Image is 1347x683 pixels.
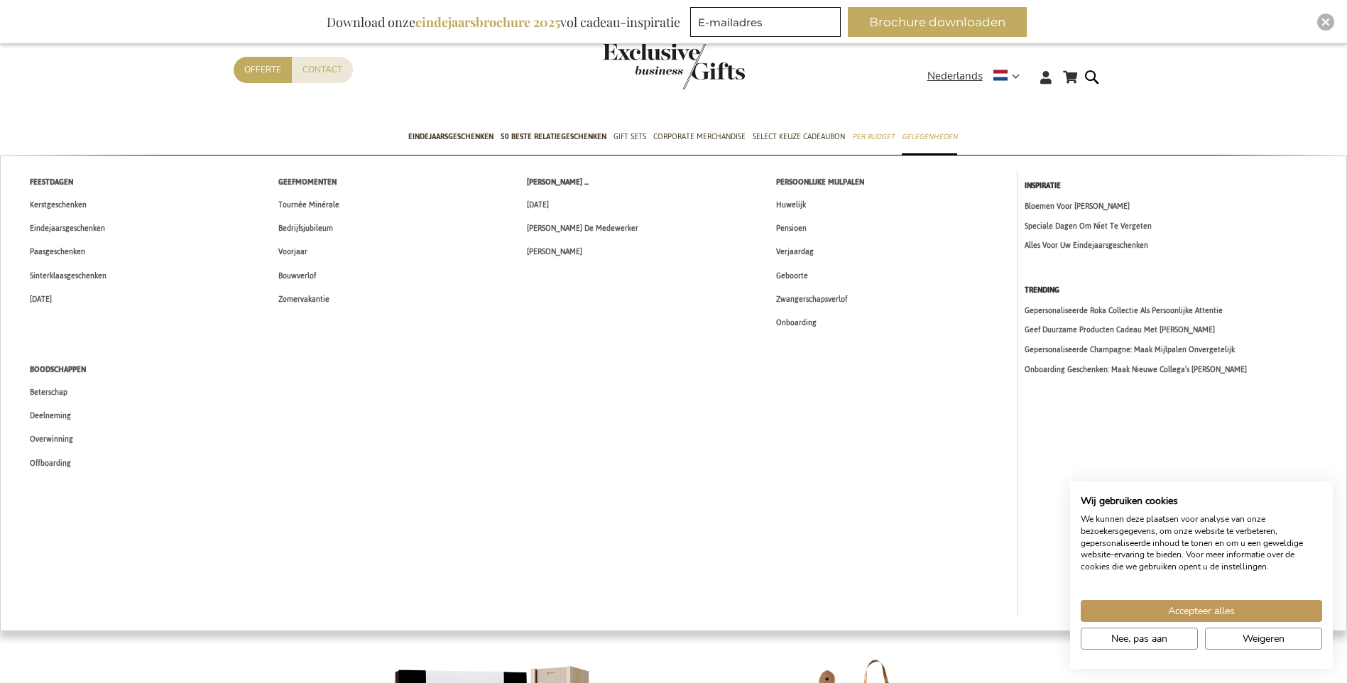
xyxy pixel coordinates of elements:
span: Zomervakantie [278,292,329,307]
b: eindejaarsbrochure 2025 [415,13,560,31]
form: marketing offers and promotions [690,7,845,41]
p: We kunnen deze plaatsen voor analyse van onze bezoekersgegevens, om onze website te verbeteren, g... [1081,513,1322,573]
span: Huwelijk [776,197,806,212]
span: [PERSON_NAME] ... [527,175,589,190]
a: Bloemen Voor [PERSON_NAME] [1025,200,1339,212]
div: Download onze vol cadeau-inspiratie [320,7,687,37]
span: Select Keuze Cadeaubon [753,129,845,144]
span: Bedrijfsjubileum [278,221,333,236]
span: [PERSON_NAME] [527,244,582,259]
span: Verjaardag [776,244,814,259]
img: Exclusive Business gifts logo [603,43,745,89]
a: store logo [603,43,674,89]
button: Accepteer alle cookies [1081,600,1322,622]
span: Sinterklaasgeschenken [30,268,107,283]
span: Offboarding [30,456,71,471]
button: Alle cookies weigeren [1205,628,1322,650]
span: [DATE] [30,292,52,307]
span: Zwangerschapsverlof [776,292,847,307]
a: Offerte [234,57,292,83]
span: Accepteer alles [1168,603,1235,618]
a: Gepersonaliseerde Roka Collectie Als Persoonlijke Attentie [1025,305,1339,317]
div: Nederlands [927,68,1029,84]
strong: INSPIRATIE [1025,178,1061,193]
span: Bouwverlof [278,268,316,283]
strong: TRENDING [1025,283,1059,297]
span: Gelegenheden [902,129,957,144]
a: Speciale Dagen Om Niet Te Vergeten [1025,220,1339,232]
span: [PERSON_NAME] De Medewerker [527,221,638,236]
a: Contact [292,57,353,83]
span: Paasgeschenken [30,244,85,259]
input: E-mailadres [690,7,841,37]
span: Feestdagen [30,175,73,190]
a: Geef Duurzame Producten Cadeau Met [PERSON_NAME] [1025,324,1339,336]
span: Persoonlijke Mijlpalen [776,175,864,190]
img: Close [1321,18,1330,26]
a: Onboarding Geschenken: Maak Nieuwe Collega’s [PERSON_NAME] [1025,364,1339,376]
span: Eindejaarsgeschenken [408,129,493,144]
span: Kerstgeschenken [30,197,87,212]
button: Pas cookie voorkeuren aan [1081,628,1198,650]
a: Alles Voor Uw Eindejaarsgeschenken [1025,239,1339,251]
span: 50 beste relatiegeschenken [501,129,606,144]
span: [DATE] [527,197,549,212]
a: Gepersonaliseerde Champagne: Maak Mijlpalen Onvergetelijk [1025,344,1339,356]
span: Geefmomenten [278,175,337,190]
span: Overwinning [30,432,73,447]
span: Nee, pas aan [1111,631,1167,646]
span: Geboorte [776,268,808,283]
span: Onboarding [776,315,817,330]
span: Pensioen [776,221,807,236]
span: Boodschappen [30,362,86,377]
span: Tournée Minérale [278,197,339,212]
span: Corporate Merchandise [653,129,746,144]
span: Weigeren [1243,631,1285,646]
span: Eindejaarsgeschenken [30,221,105,236]
h2: Wij gebruiken cookies [1081,495,1322,508]
span: Per Budget [852,129,895,144]
span: Voorjaar [278,244,307,259]
span: Beterschap [30,385,67,400]
span: Gift Sets [613,129,646,144]
div: Close [1317,13,1334,31]
span: Nederlands [927,68,983,84]
span: Deelneming [30,408,71,423]
button: Brochure downloaden [848,7,1027,37]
